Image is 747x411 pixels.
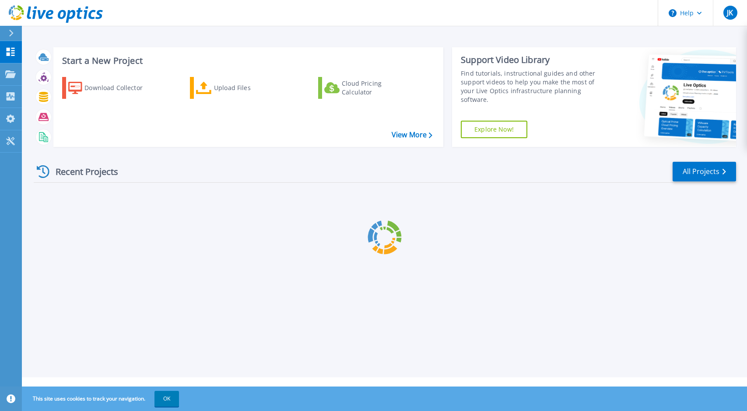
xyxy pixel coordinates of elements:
[727,9,733,16] span: JK
[62,77,160,99] a: Download Collector
[673,162,736,181] a: All Projects
[461,121,527,138] a: Explore Now!
[318,77,416,99] a: Cloud Pricing Calculator
[62,56,432,66] h3: Start a New Project
[214,79,284,97] div: Upload Files
[34,161,130,182] div: Recent Projects
[154,391,179,407] button: OK
[190,77,288,99] a: Upload Files
[461,69,604,104] div: Find tutorials, instructional guides and other support videos to help you make the most of your L...
[84,79,154,97] div: Download Collector
[342,79,412,97] div: Cloud Pricing Calculator
[24,391,179,407] span: This site uses cookies to track your navigation.
[461,54,604,66] div: Support Video Library
[392,131,432,139] a: View More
